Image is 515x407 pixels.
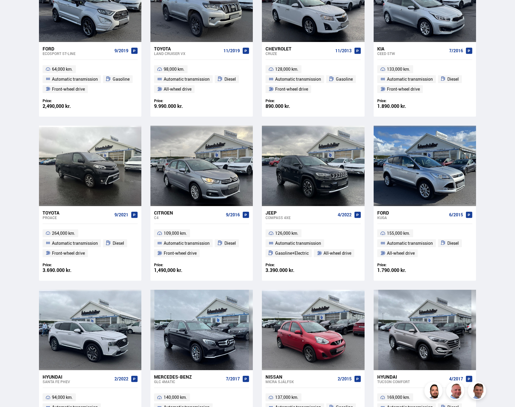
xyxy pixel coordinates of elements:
[266,380,335,384] div: Micra SJÁLFSK
[374,206,476,281] a: Ford Kuga 6/2015 155,000 km. Automatic transmission Diesel All-wheel drive Price: 1.790.000 kr.
[52,240,98,247] span: Automatic transmission
[447,240,459,247] span: Diesel
[447,76,459,83] span: Diesel
[164,240,210,247] span: Automatic transmission
[154,215,224,220] div: C4
[266,99,313,103] div: Price:
[224,48,240,53] span: 11/2019
[266,51,333,56] div: Cruze
[336,76,353,83] span: Gasoline
[266,374,335,380] div: Nissan
[377,263,425,267] div: Price:
[154,267,182,273] font: 1,490,000 kr.
[43,374,112,380] div: Hyundai
[377,380,447,384] div: Tucson COMFORT
[335,48,352,53] span: 11/2013
[154,210,224,215] div: Citroen
[449,48,463,53] span: 7/2016
[114,212,128,217] span: 9/2021
[266,46,333,51] div: Chevrolet
[43,103,71,109] font: 2,490,000 kr.
[387,86,420,93] span: Front-wheel drive
[387,230,410,237] span: 155,000 km.
[43,267,72,273] font: 3.690.000 kr.
[154,51,221,56] div: Land Cruiser VX
[164,86,192,93] span: All-wheel drive
[425,383,443,401] img: nhp88E3Fdnt1Opn2.png
[164,76,210,83] span: Automatic transmission
[154,99,202,103] div: Price:
[164,250,197,257] span: Front-wheel drive
[338,212,352,217] span: 4/2022
[226,212,240,217] span: 9/2016
[275,230,298,237] span: 126,000 km.
[377,99,425,103] div: Price:
[150,42,253,117] a: Toyota Land Cruiser VX 11/2019 98,000 km. Automatic transmission Diesel All-wheel drive Price: 9....
[266,103,290,109] font: 890.000 kr.
[43,51,112,56] div: EcoSport ST-LINE
[387,250,415,257] span: All-wheel drive
[52,86,85,93] span: Front-wheel drive
[39,42,141,117] a: Ford EcoSport ST-LINE 9/2019 64,000 km. Automatic transmission Gasoline Front-wheel drive Price: ...
[43,210,112,215] div: Toyota
[52,66,73,73] span: 64,000 km.
[338,376,352,381] span: 2/2015
[449,376,463,381] span: 4/2017
[275,394,298,401] span: 137,000 km.
[43,263,90,267] div: Price:
[113,240,124,247] span: Diesel
[226,376,240,381] span: 7/2017
[150,206,253,281] a: Citroen C4 9/2016 109,000 km. Automatic transmission Diesel Front-wheel drive Price: 1,490,000 kr.
[275,66,298,73] span: 128,000 km.
[275,86,308,93] span: Front-wheel drive
[154,46,221,51] div: Toyota
[387,394,410,401] span: 169,000 km.
[224,76,236,83] span: Diesel
[374,42,476,117] a: Kia Ceed STW 7/2016 133,000 km. Automatic transmission Diesel Front-wheel drive Price: 1.890.000 kr.
[377,267,406,273] font: 1.790.000 kr.
[164,394,187,401] span: 140,000 km.
[114,48,128,53] span: 9/2019
[262,206,364,281] a: Jeep Compass 4XE 4/2022 126,000 km. Automatic transmission Gasoline+Electric All-wheel drive Pric...
[52,230,75,237] span: 264,000 km.
[164,230,187,237] span: 109,000 km.
[387,240,433,247] span: Automatic transmission
[266,215,335,220] div: Compass 4XE
[387,76,433,83] span: Automatic transmission
[154,263,202,267] div: Price:
[43,99,90,103] div: Price:
[266,263,313,267] div: Price:
[447,383,465,401] img: siFngHWaQ9KaOqBr.png
[377,103,406,109] font: 1.890.000 kr.
[43,215,112,220] div: Proace
[114,376,128,381] span: 2/2022
[154,380,224,384] div: GLC 4MATIC
[377,215,447,220] div: Kuga
[449,212,463,217] span: 6/2015
[262,42,364,117] a: Chevrolet Cruze 11/2013 128,000 km. Automatic transmission Gasoline Front-wheel drive Price: 890....
[377,374,447,380] div: Hyundai
[387,66,410,73] span: 133,000 km.
[43,380,112,384] div: Santa Fe PHEV
[377,210,447,215] div: Ford
[275,240,321,247] span: Automatic transmission
[377,46,447,51] div: Kia
[52,76,98,83] span: Automatic transmission
[5,2,23,21] button: Open LiveChat chat interface
[52,394,73,401] span: 94,000 km.
[266,210,335,215] div: Jeep
[275,250,309,257] span: Gasoline+Electric
[266,267,295,273] font: 3.390.000 kr.
[377,51,447,56] div: Ceed STW
[323,250,351,257] span: All-wheel drive
[154,374,224,380] div: Mercedes-Benz
[275,76,321,83] span: Automatic transmission
[224,240,236,247] span: Diesel
[154,103,183,109] font: 9.990.000 kr.
[43,46,112,51] div: Ford
[469,383,487,401] img: FbJEzSuNWCJXmdc-.webp
[164,66,185,73] span: 98,000 km.
[113,76,130,83] span: Gasoline
[52,250,85,257] span: Front-wheel drive
[39,206,141,281] a: Toyota Proace 9/2021 264,000 km. Automatic transmission Diesel Front-wheel drive Price: 3.690.000...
